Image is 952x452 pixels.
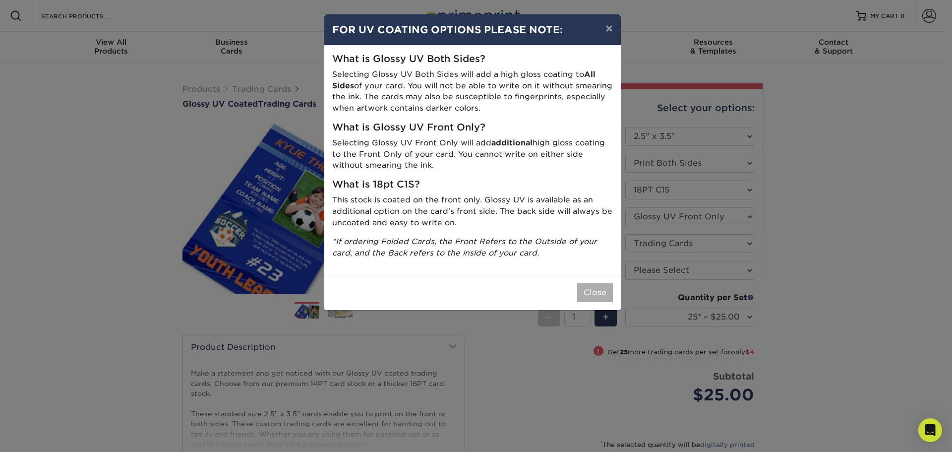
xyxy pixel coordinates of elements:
[332,22,613,37] h4: FOR UV COATING OPTIONS PLEASE NOTE:
[332,179,613,191] h5: What is 18pt C1S?
[597,14,620,42] button: ×
[332,137,613,171] p: Selecting Glossy UV Front Only will add high gloss coating to the Front Only of your card. You ca...
[332,237,597,258] i: *If ordering Folded Cards, the Front Refers to the Outside of your card, and the Back refers to t...
[577,283,613,302] button: Close
[918,418,942,442] div: Open Intercom Messenger
[332,54,613,65] h5: What is Glossy UV Both Sides?
[332,69,595,90] strong: All Sides
[332,69,613,114] p: Selecting Glossy UV Both Sides will add a high gloss coating to of your card. You will not be abl...
[332,122,613,133] h5: What is Glossy UV Front Only?
[491,138,533,147] strong: additional
[332,194,613,228] p: This stock is coated on the front only. Glossy UV is available as an additional option on the car...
